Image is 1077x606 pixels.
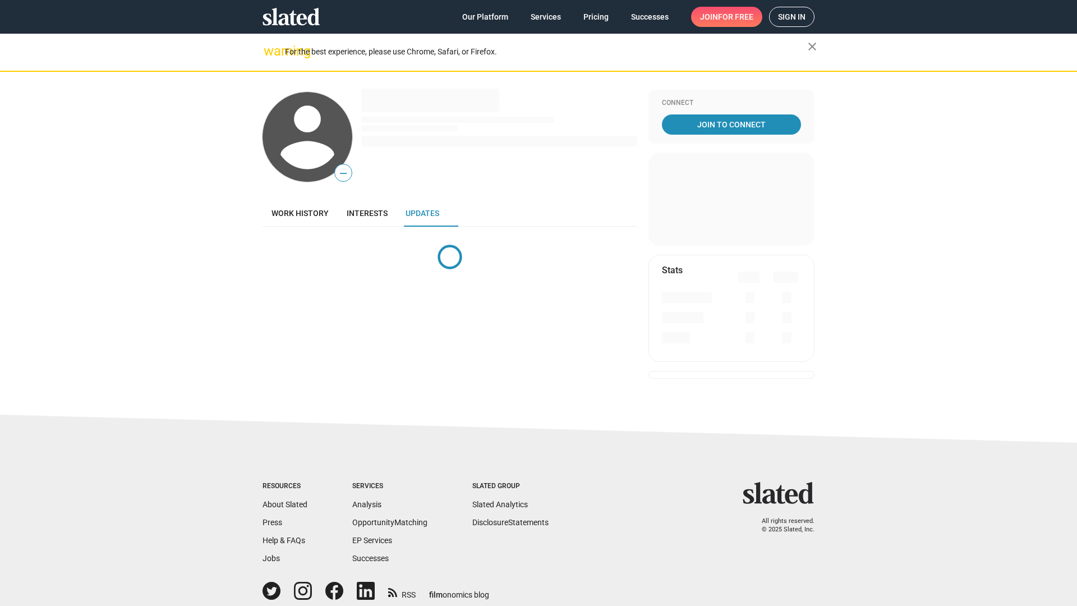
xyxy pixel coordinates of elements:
a: Successes [622,7,678,27]
a: filmonomics blog [429,581,489,600]
a: Work history [263,200,338,227]
a: OpportunityMatching [352,518,427,527]
a: Successes [352,554,389,563]
div: Connect [662,99,801,108]
mat-card-title: Stats [662,264,683,276]
span: Pricing [583,7,609,27]
span: — [335,166,352,181]
mat-icon: warning [264,44,277,58]
a: Our Platform [453,7,517,27]
a: Jobs [263,554,280,563]
span: Interests [347,209,388,218]
div: Services [352,482,427,491]
a: Interests [338,200,397,227]
p: All rights reserved. © 2025 Slated, Inc. [750,517,814,534]
a: DisclosureStatements [472,518,549,527]
div: Slated Group [472,482,549,491]
a: Pricing [574,7,618,27]
span: Updates [406,209,439,218]
a: Analysis [352,500,381,509]
a: Press [263,518,282,527]
a: Slated Analytics [472,500,528,509]
a: RSS [388,583,416,600]
a: Joinfor free [691,7,762,27]
span: Our Platform [462,7,508,27]
span: Services [531,7,561,27]
mat-icon: close [806,40,819,53]
a: Updates [397,200,448,227]
span: Join [700,7,753,27]
span: Sign in [778,7,806,26]
span: film [429,590,443,599]
a: Join To Connect [662,114,801,135]
span: Join To Connect [664,114,799,135]
a: EP Services [352,536,392,545]
a: About Slated [263,500,307,509]
span: Work history [271,209,329,218]
a: Sign in [769,7,814,27]
div: For the best experience, please use Chrome, Safari, or Firefox. [285,44,808,59]
span: Successes [631,7,669,27]
a: Help & FAQs [263,536,305,545]
div: Resources [263,482,307,491]
span: for free [718,7,753,27]
a: Services [522,7,570,27]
